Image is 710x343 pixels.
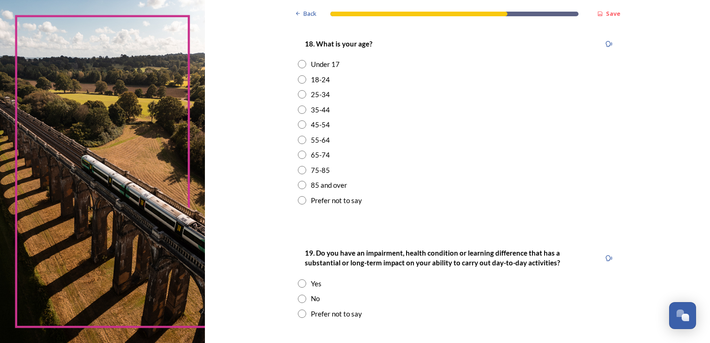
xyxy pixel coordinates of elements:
div: 45-54 [311,119,330,130]
div: 55-64 [311,135,330,145]
strong: Save [606,9,620,18]
button: Open Chat [669,302,696,329]
div: 75-85 [311,165,330,176]
div: Yes [311,278,322,289]
div: 85 and over [311,180,347,191]
div: 18-24 [311,74,330,85]
div: Prefer not to say [311,195,362,206]
div: Prefer not to say [311,309,362,319]
div: Under 17 [311,59,340,70]
div: No [311,293,320,304]
div: 35-44 [311,105,330,115]
strong: 19. Do you have an impairment, health condition or learning difference that has a substantial or ... [305,249,561,267]
div: 25-34 [311,89,330,100]
strong: 18. What is your age? [305,40,372,48]
span: Back [303,9,316,18]
div: 65-74 [311,150,330,160]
